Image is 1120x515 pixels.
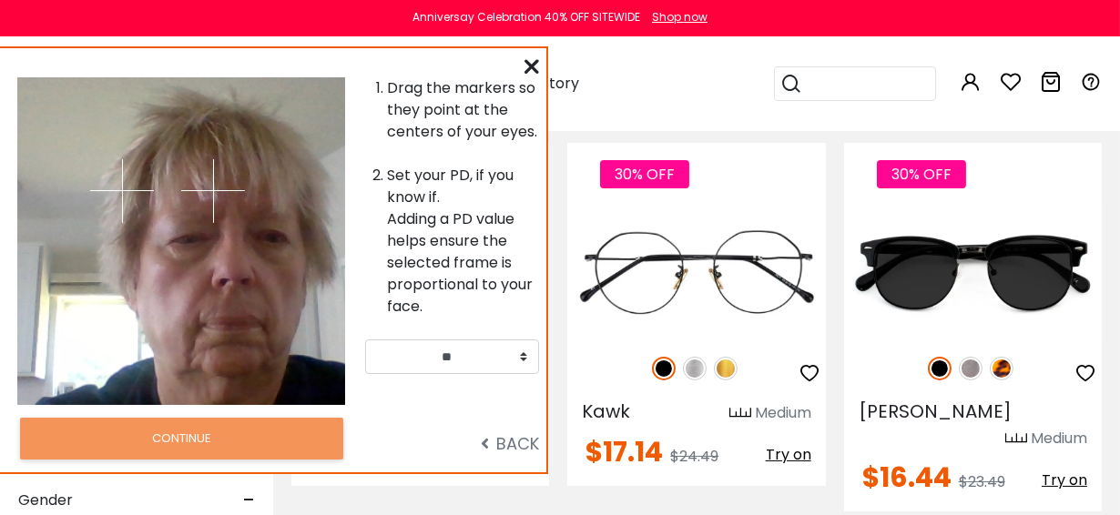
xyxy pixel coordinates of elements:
span: [PERSON_NAME] [859,399,1012,424]
img: size ruler [1005,432,1027,446]
span: $24.49 [670,446,718,467]
span: $17.14 [585,432,663,471]
button: Try on [766,439,811,471]
img: Black Michel - Combination ,Adjust Nose Pads [844,208,1102,338]
span: BACK [481,432,539,455]
a: Shop now [643,9,708,25]
span: Try on [1042,470,1087,490]
img: Silver [683,357,707,380]
div: Medium [1031,428,1087,449]
button: Try on [1042,464,1087,497]
img: Gold [714,357,738,380]
span: $23.49 [959,471,1005,492]
img: size ruler [729,407,751,420]
span: 30% OFF [877,160,966,188]
button: CONTINUE [20,418,343,459]
div: Shop now [652,9,708,25]
div: Anniversay Celebration 40% OFF SITEWIDE [412,9,640,25]
span: $16.44 [862,458,952,497]
span: Kawk [582,399,630,424]
img: cross-hair.png [181,159,245,223]
span: Try on [766,444,811,465]
img: cross-hair.png [90,159,154,223]
img: Gun [959,357,983,380]
img: Black [928,357,952,380]
li: Set your PD, if you know if. Adding a PD value helps ensure the selected frame is proportional to... [387,165,539,318]
span: 30% OFF [600,160,689,188]
img: Leopard [990,357,1013,380]
img: Black [652,357,676,380]
img: Black Kawk - Metal ,Adjust Nose Pads [567,208,825,338]
li: Drag the markers so they point at the centers of your eyes. [387,77,539,143]
div: Medium [755,402,811,424]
